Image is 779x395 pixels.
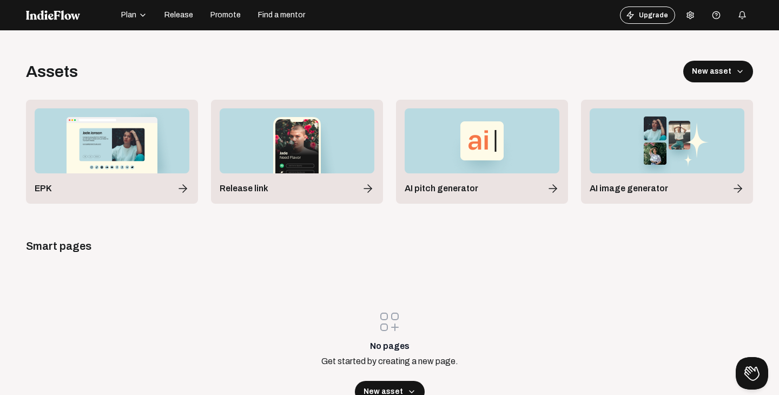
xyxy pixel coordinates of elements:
span: Plan [121,10,136,21]
span: AI pitch generator [405,182,478,195]
img: AI-Pitch-Generator.png [405,108,559,173]
div: Get started by creating a new page. [321,355,458,368]
span: Find a mentor [258,10,305,21]
button: New asset [683,61,753,82]
iframe: Toggle Customer Support [736,357,768,390]
span: AI image generator [590,182,668,195]
img: indieflow-logo-white.svg [26,10,80,20]
span: Release [164,10,193,21]
button: Release [158,7,200,24]
span: Promote [210,10,241,21]
div: No pages [321,340,458,353]
img: AI-Image-Generator.png [590,108,744,173]
button: Upgrade [620,7,675,24]
img: EPK.png [35,108,189,173]
button: Promote [204,7,247,24]
button: Plan [115,7,154,24]
div: Smart pages [26,238,753,254]
button: Find a mentor [252,7,312,24]
img: Release-link.png [220,108,374,173]
span: EPK [35,182,52,195]
div: Assets [26,62,78,81]
span: Release link [220,182,268,195]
